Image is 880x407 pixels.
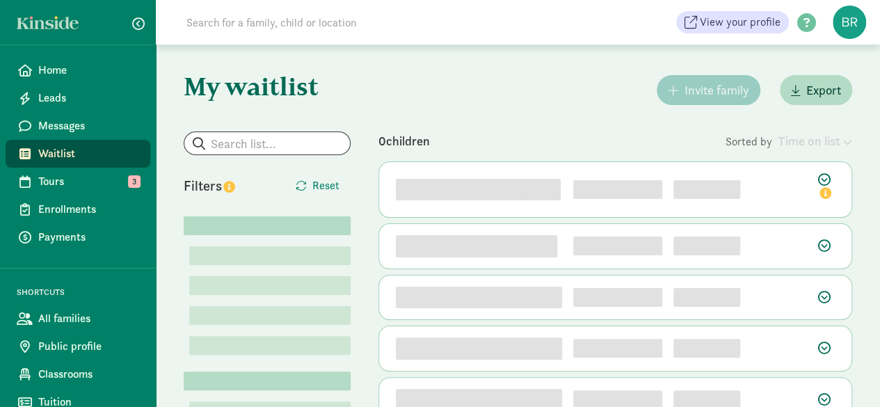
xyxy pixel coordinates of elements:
div: rg7vj56qaxw8dey0sxbquxg6w undefined [396,287,562,309]
input: Search list... [184,132,350,154]
span: View your profile [700,14,781,31]
span: All families [38,310,139,327]
div: [object Object] [673,288,740,307]
label: Lorem (1) [189,246,195,263]
div: 0 children [378,131,726,150]
span: Leads [38,90,139,106]
div: 4 [573,339,662,358]
span: Messages [38,118,139,134]
span: Reset [312,177,339,194]
button: Invite family [657,75,760,105]
a: All families [6,305,150,333]
div: Sorted by [726,131,852,150]
div: [object Object] [673,180,740,199]
span: Home [38,62,139,79]
a: View your profile [676,11,789,33]
a: Waitlist [6,140,150,168]
div: [object Object] [673,237,740,255]
a: Classrooms [6,360,150,388]
span: Invite family [685,81,749,99]
span: Classrooms [38,366,139,383]
div: 3 [573,288,662,307]
div: ictqbx218cf74i8 undefined [396,235,557,257]
label: Lorem (1) [189,306,195,323]
div: 1 [573,180,662,199]
a: Tours 3 [6,168,150,195]
div: Time on list [778,131,852,150]
div: Lorem [184,372,351,390]
span: Enrollments [38,201,139,218]
span: Waitlist [38,145,139,162]
button: Export [780,75,852,105]
label: Lorem (1) [189,276,195,293]
div: fpa30csio6xecs69wth7cakqkq7x04 undefined [396,337,562,360]
a: Enrollments [6,195,150,223]
span: Tours [38,173,139,190]
input: Search for a family, child or location [178,8,568,36]
div: Lorem [184,216,351,235]
span: Payments [38,229,139,246]
a: Home [6,56,150,84]
a: Messages [6,112,150,140]
div: [object Object] [673,339,740,358]
h1: My waitlist [184,72,351,100]
a: Leads [6,84,150,112]
span: 3 [128,175,141,188]
div: 2 [573,237,662,255]
a: Public profile [6,333,150,360]
div: Filters [184,175,267,196]
span: Public profile [38,338,139,355]
iframe: Chat Widget [810,340,880,407]
span: Export [806,81,841,99]
a: Payments [6,223,150,251]
button: Reset [285,172,351,200]
label: Lorem (1) [189,336,195,353]
div: c9pvrajsf7xsojj3 undefined [396,179,561,201]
